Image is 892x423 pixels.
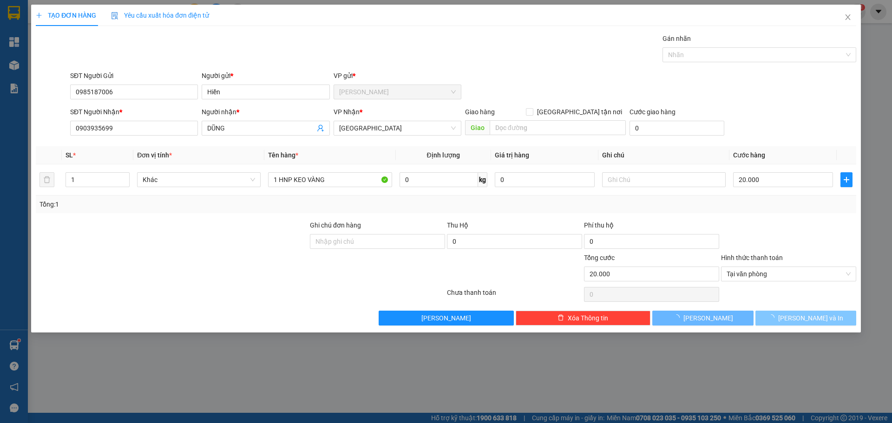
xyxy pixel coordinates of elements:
span: Cước hàng [733,151,765,159]
span: Tại văn phòng [727,267,851,281]
span: Tên hàng [268,151,298,159]
button: plus [840,172,853,187]
text: CTTLT1410250015 [43,44,169,60]
input: Dọc đường [490,120,626,135]
span: user-add [317,124,324,132]
span: delete [557,314,564,322]
button: deleteXóa Thông tin [516,311,651,325]
span: Tổng cước [584,254,615,261]
input: Ghi Chú [602,172,726,187]
label: Ghi chú đơn hàng [310,221,361,229]
span: Đơn vị tính [137,151,172,159]
div: Tổng: 1 [39,199,344,209]
div: SĐT Người Gửi [70,71,198,81]
span: Xóa Thông tin [568,313,608,323]
span: Định lượng [427,151,460,159]
span: SL [66,151,73,159]
span: close [844,13,852,21]
span: [PERSON_NAME] và In [778,313,843,323]
button: [PERSON_NAME] [379,311,514,325]
span: kg [478,172,487,187]
div: Người nhận [202,107,329,117]
input: VD: Bàn, Ghế [268,172,392,187]
img: icon [111,12,118,20]
div: Phí thu hộ [584,220,719,234]
input: Ghi chú đơn hàng [310,234,445,249]
span: [GEOGRAPHIC_DATA] tận nơi [533,107,626,117]
input: 0 [495,172,595,187]
button: delete [39,172,54,187]
span: Giao [465,120,490,135]
span: plus [841,176,852,183]
button: [PERSON_NAME] [652,311,753,325]
div: [PERSON_NAME] [5,66,207,91]
label: Hình thức thanh toán [721,254,783,261]
div: SĐT Người Nhận [70,107,198,117]
button: [PERSON_NAME] và In [755,311,856,325]
span: Khác [143,173,255,187]
span: VP Nhận [334,108,360,116]
span: Cao Tốc [339,85,456,99]
span: Giao hàng [465,108,495,116]
div: Chưa thanh toán [446,287,583,304]
span: Thu Hộ [447,221,468,229]
label: Gán nhãn [662,35,691,42]
div: VP gửi [334,71,461,81]
span: loading [673,314,683,321]
th: Ghi chú [598,146,729,164]
span: loading [768,314,778,321]
span: TẠO ĐƠN HÀNG [36,12,96,19]
span: [PERSON_NAME] [683,313,733,323]
span: plus [36,12,42,19]
button: Close [835,5,861,31]
label: Cước giao hàng [630,108,676,116]
span: Sài Gòn [339,121,456,135]
span: Yêu cầu xuất hóa đơn điện tử [111,12,209,19]
input: Cước giao hàng [630,121,724,136]
span: [PERSON_NAME] [421,313,471,323]
div: Người gửi [202,71,329,81]
span: Giá trị hàng [495,151,529,159]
